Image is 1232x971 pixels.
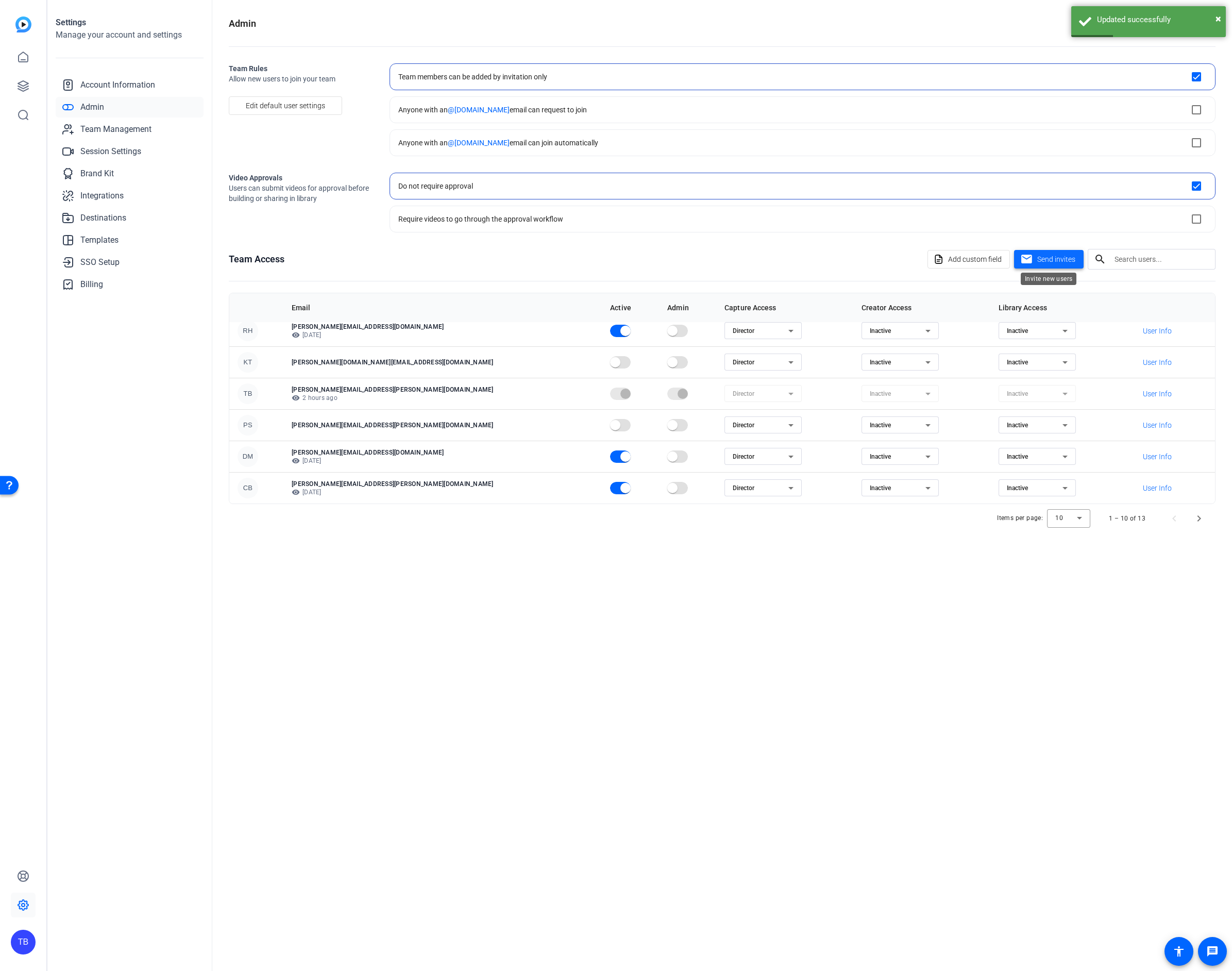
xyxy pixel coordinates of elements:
[80,79,155,91] span: Account Information
[283,293,602,322] th: Email
[1115,253,1207,265] input: Search users...
[733,359,754,366] span: Director
[80,190,124,202] span: Integrations
[1037,254,1075,265] span: Send invites
[1135,322,1179,340] button: User Info
[56,274,204,295] a: Billing
[1216,12,1221,25] span: ×
[229,173,373,183] h2: Video Approvals
[80,278,103,291] span: Billing
[292,421,594,429] p: [PERSON_NAME][EMAIL_ADDRESS][PERSON_NAME][DOMAIN_NAME]
[1020,253,1033,266] mat-icon: mail
[870,359,891,366] span: Inactive
[602,293,659,322] th: Active
[990,293,1127,322] th: Library Access
[853,293,990,322] th: Creator Access
[398,105,587,115] div: Anyone with an email can request to join
[733,484,754,492] span: Director
[80,101,104,113] span: Admin
[1135,479,1179,497] button: User Info
[448,106,510,114] span: @[DOMAIN_NAME]
[870,422,891,429] span: Inactive
[1088,253,1112,265] mat-icon: search
[229,96,342,115] button: Edit default user settings
[398,72,547,82] div: Team members can be added by invitation only
[238,352,258,373] div: KT
[398,138,598,148] div: Anyone with an email can join automatically
[56,208,204,228] a: Destinations
[292,457,594,465] p: [DATE]
[238,478,258,498] div: CB
[292,448,594,457] p: [PERSON_NAME][EMAIL_ADDRESS][DOMAIN_NAME]
[1143,389,1172,399] span: User Info
[1143,326,1172,336] span: User Info
[80,212,126,224] span: Destinations
[56,97,204,118] a: Admin
[15,16,31,32] img: blue-gradient.svg
[870,453,891,460] span: Inactive
[238,321,258,341] div: RH
[1135,447,1179,466] button: User Info
[1187,506,1211,531] button: Next page
[292,488,300,496] mat-icon: visibility
[80,123,151,136] span: Team Management
[56,163,204,184] a: Brand Kit
[1007,359,1028,366] span: Inactive
[870,484,891,492] span: Inactive
[870,327,891,334] span: Inactive
[56,16,204,29] h1: Settings
[229,16,256,31] h1: Admin
[1173,945,1185,958] mat-icon: accessibility
[1216,11,1221,26] button: Close
[229,252,284,266] h1: Team Access
[80,168,114,180] span: Brand Kit
[292,323,594,331] p: [PERSON_NAME][EMAIL_ADDRESS][DOMAIN_NAME]
[56,230,204,250] a: Templates
[733,422,754,429] span: Director
[56,119,204,140] a: Team Management
[292,331,300,339] mat-icon: visibility
[229,74,373,84] span: Allow new users to join your team
[1007,422,1028,429] span: Inactive
[238,446,258,467] div: DM
[1206,945,1219,958] mat-icon: message
[229,183,373,204] span: Users can submit videos for approval before building or sharing in library
[398,214,563,224] div: Require videos to go through the approval workflow
[80,234,119,246] span: Templates
[1007,327,1028,334] span: Inactive
[733,327,754,334] span: Director
[1135,416,1179,434] button: User Info
[80,145,141,158] span: Session Settings
[56,252,204,273] a: SSO Setup
[56,186,204,206] a: Integrations
[659,293,716,322] th: Admin
[1109,513,1145,524] div: 1 – 10 of 13
[398,181,473,191] div: Do not require approval
[238,415,258,436] div: PS
[292,457,300,465] mat-icon: visibility
[1135,353,1179,372] button: User Info
[716,293,853,322] th: Capture Access
[1021,273,1076,285] div: Invite new users
[1143,420,1172,430] span: User Info
[56,141,204,162] a: Session Settings
[1143,357,1172,367] span: User Info
[229,63,373,74] h2: Team Rules
[733,453,754,460] span: Director
[292,394,300,402] mat-icon: visibility
[292,386,594,394] p: [PERSON_NAME][EMAIL_ADDRESS][PERSON_NAME][DOMAIN_NAME]
[448,139,510,147] span: @[DOMAIN_NAME]
[292,358,594,366] p: [PERSON_NAME][DOMAIN_NAME][EMAIL_ADDRESS][DOMAIN_NAME]
[1135,384,1179,403] button: User Info
[997,513,1043,523] div: Items per page:
[292,480,594,488] p: [PERSON_NAME][EMAIL_ADDRESS][PERSON_NAME][DOMAIN_NAME]
[1007,453,1028,460] span: Inactive
[1143,451,1172,462] span: User Info
[56,29,204,41] h2: Manage your account and settings
[11,930,36,955] div: TB
[1143,483,1172,493] span: User Info
[1014,250,1084,269] button: Send invites
[1007,484,1028,492] span: Inactive
[292,488,594,496] p: [DATE]
[238,383,258,404] div: TB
